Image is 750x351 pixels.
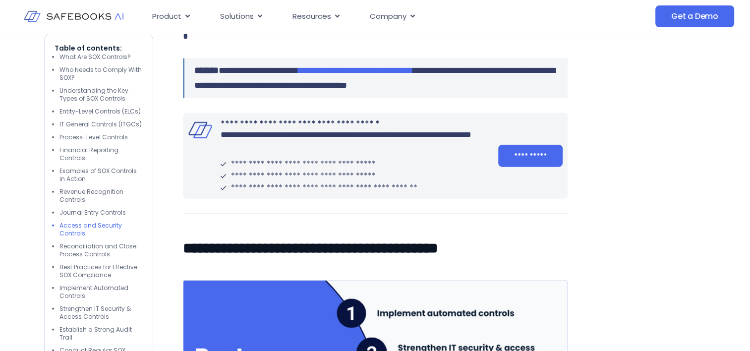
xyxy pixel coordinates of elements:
li: Implement Automated Controls [59,285,143,300]
li: Strengthen IT Security & Access Controls [59,305,143,321]
li: What Are SOX Controls? [59,54,143,61]
span: Solutions [220,11,254,22]
span: Resources [292,11,331,22]
li: Examples of SOX Controls in Action [59,168,143,183]
li: Revenue Recognition Controls [59,188,143,204]
li: IT General Controls (ITGCs) [59,121,143,129]
a: Get a Demo [655,5,734,27]
li: Access and Security Controls [59,222,143,238]
nav: Menu [144,7,571,26]
li: Journal Entry Controls [59,209,143,217]
li: Who Needs to Comply With SOX? [59,66,143,82]
span: Product [152,11,181,22]
li: Best Practices for Effective SOX Compliance [59,264,143,280]
p: Table of contents: [55,44,143,54]
li: Process-Level Controls [59,134,143,142]
li: Financial Reporting Controls [59,147,143,163]
span: Company [370,11,406,22]
li: Understanding the Key Types of SOX Controls [59,87,143,103]
span: Get a Demo [671,11,718,21]
li: Establish a Strong Audit Trail [59,326,143,342]
li: Entity-Level Controls (ELCs) [59,108,143,116]
div: Menu Toggle [144,7,571,26]
li: Reconciliation and Close Process Controls [59,243,143,259]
